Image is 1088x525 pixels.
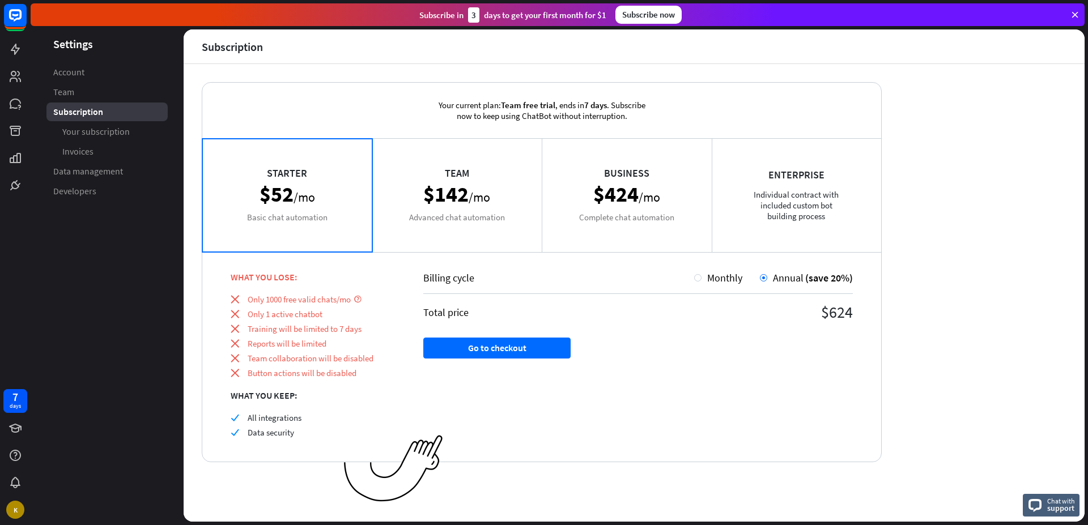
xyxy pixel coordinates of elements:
[62,146,93,157] span: Invoices
[420,83,664,138] div: Your current plan: , ends in . Subscribe now to keep using ChatBot without interruption.
[1047,496,1075,506] span: Chat with
[53,66,84,78] span: Account
[248,412,301,423] span: All integrations
[501,100,555,110] span: Team free trial
[231,354,239,362] i: close
[615,6,682,24] div: Subscribe now
[773,271,804,284] span: Annual
[46,142,168,161] a: Invoices
[248,427,294,438] span: Data security
[202,40,263,53] div: Subscription
[423,306,638,319] div: Total price
[231,295,239,304] i: close
[468,7,479,23] div: 3
[53,165,123,177] span: Data management
[46,182,168,200] a: Developers
[53,185,96,197] span: Developers
[231,325,239,333] i: close
[231,428,239,437] i: check
[12,392,18,402] div: 7
[53,86,74,98] span: Team
[248,309,322,319] span: Only 1 active chatbot
[423,338,571,358] button: Go to checkout
[344,435,443,502] img: ec979a0a656117aaf919.png
[1047,503,1075,513] span: support
[46,162,168,181] a: Data management
[46,63,168,82] a: Account
[248,353,373,364] span: Team collaboration will be disabled
[805,271,853,284] span: (save 20%)
[248,323,362,334] span: Training will be limited to 7 days
[231,413,239,422] i: check
[419,7,606,23] div: Subscribe in days to get your first month for $1
[423,271,694,284] div: Billing cycle
[53,106,103,118] span: Subscription
[9,5,43,39] button: Open LiveChat chat widget
[231,390,395,401] div: WHAT YOU KEEP:
[231,310,239,318] i: close
[62,126,130,138] span: Your subscription
[248,338,326,349] span: Reports will be limited
[3,389,27,413] a: 7 days
[231,369,239,377] i: close
[707,271,742,284] span: Monthly
[31,36,184,52] header: Settings
[638,302,853,322] div: $624
[584,100,607,110] span: 7 days
[46,122,168,141] a: Your subscription
[46,83,168,101] a: Team
[248,368,356,378] span: Button actions will be disabled
[10,402,21,410] div: days
[231,271,395,283] div: WHAT YOU LOSE:
[231,339,239,348] i: close
[248,294,351,305] span: Only 1000 free valid chats/mo
[6,501,24,519] div: K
